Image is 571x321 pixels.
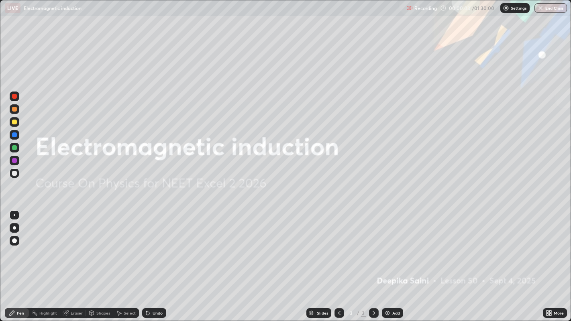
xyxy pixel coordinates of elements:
div: More [554,311,564,315]
p: Electromagnetic induction [24,5,82,11]
div: 3 [361,309,366,317]
div: Add [392,311,400,315]
button: End Class [534,3,567,13]
p: LIVE [7,5,18,11]
div: Slides [317,311,328,315]
img: add-slide-button [384,310,391,316]
div: Highlight [39,311,57,315]
img: recording.375f2c34.svg [406,5,413,11]
div: Eraser [71,311,83,315]
p: Recording [414,5,437,11]
div: Select [124,311,136,315]
img: class-settings-icons [503,5,509,11]
div: 3 [347,311,355,315]
div: / [357,311,359,315]
div: Pen [17,311,24,315]
p: Settings [511,6,526,10]
img: end-class-cross [537,5,544,11]
div: Shapes [96,311,110,315]
div: Undo [153,311,163,315]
